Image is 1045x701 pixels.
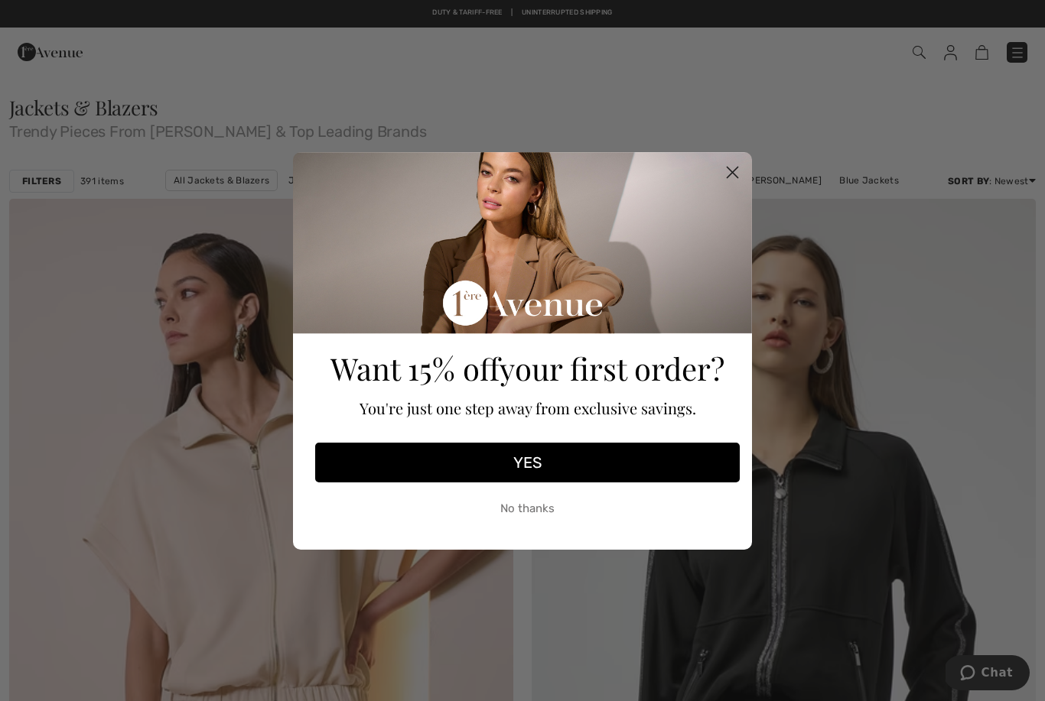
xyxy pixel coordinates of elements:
[315,443,740,482] button: YES
[36,11,67,24] span: Chat
[330,348,500,388] span: Want 15% off
[315,490,740,528] button: No thanks
[360,398,696,418] span: You're just one step away from exclusive savings.
[719,159,746,186] button: Close dialog
[500,348,724,388] span: your first order?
